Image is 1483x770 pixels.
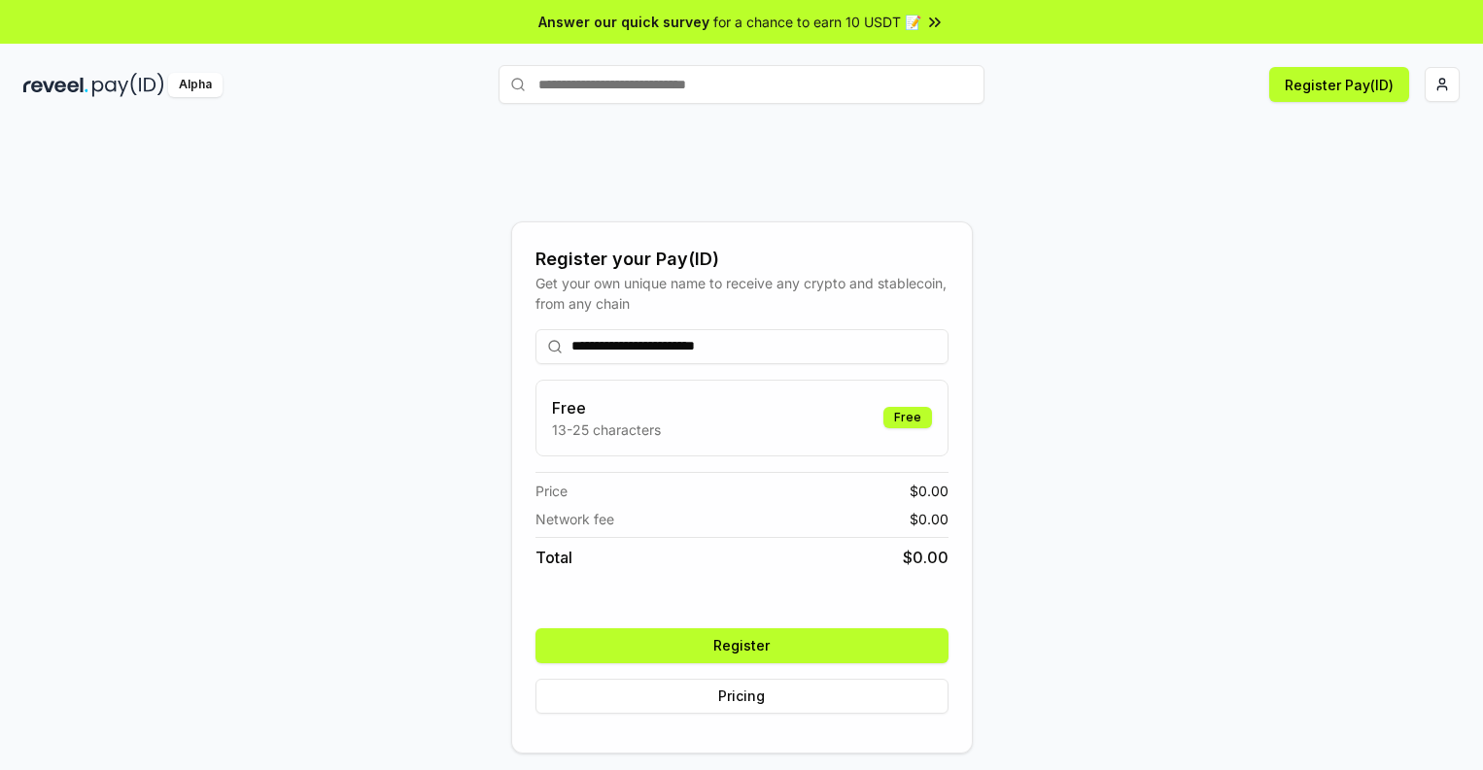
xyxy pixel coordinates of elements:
[535,509,614,529] span: Network fee
[535,679,948,714] button: Pricing
[535,628,948,663] button: Register
[535,481,568,501] span: Price
[538,12,709,32] span: Answer our quick survey
[23,73,88,97] img: reveel_dark
[535,246,948,273] div: Register your Pay(ID)
[552,419,661,440] p: 13-25 characters
[883,407,932,428] div: Free
[910,481,948,501] span: $ 0.00
[713,12,921,32] span: for a chance to earn 10 USDT 📝
[168,73,223,97] div: Alpha
[1269,67,1409,102] button: Register Pay(ID)
[903,546,948,569] span: $ 0.00
[92,73,164,97] img: pay_id
[910,509,948,529] span: $ 0.00
[535,546,572,569] span: Total
[552,396,661,419] h3: Free
[535,273,948,314] div: Get your own unique name to receive any crypto and stablecoin, from any chain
